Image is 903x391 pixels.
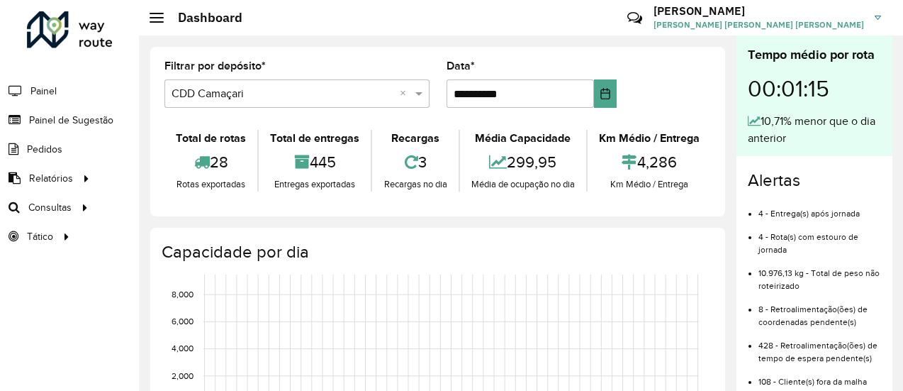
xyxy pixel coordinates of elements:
div: Km Médio / Entrega [591,177,707,192]
span: Clear all [400,85,412,102]
button: Choose Date [594,79,617,108]
text: 8,000 [172,290,193,299]
span: Painel de Sugestão [29,113,113,128]
li: 10.976,13 kg - Total de peso não roteirizado [758,256,881,292]
text: 4,000 [172,344,193,353]
span: Tático [27,229,53,244]
div: Total de rotas [168,130,254,147]
text: 2,000 [172,371,193,380]
label: Data [447,57,475,75]
div: 299,95 [464,147,583,177]
div: 28 [168,147,254,177]
li: 428 - Retroalimentação(ões) de tempo de espera pendente(s) [758,329,881,365]
div: 3 [376,147,454,177]
div: 4,286 [591,147,707,177]
li: 4 - Rota(s) com estouro de jornada [758,220,881,256]
div: Média de ocupação no dia [464,177,583,192]
div: 445 [262,147,367,177]
div: Tempo médio por rota [748,45,881,65]
label: Filtrar por depósito [164,57,266,75]
h4: Capacidade por dia [162,242,711,263]
div: Total de entregas [262,130,367,147]
h4: Alertas [748,170,881,191]
h2: Dashboard [164,10,242,26]
h3: [PERSON_NAME] [654,4,864,18]
span: Relatórios [29,171,73,186]
a: Contato Rápido [619,3,650,33]
li: 4 - Entrega(s) após jornada [758,197,881,220]
div: Entregas exportadas [262,177,367,192]
div: Km Médio / Entrega [591,130,707,147]
div: Recargas [376,130,454,147]
div: 10,71% menor que o dia anterior [748,113,881,147]
span: Consultas [28,200,72,215]
li: 8 - Retroalimentação(ões) de coordenadas pendente(s) [758,292,881,329]
text: 6,000 [172,316,193,326]
span: Painel [30,84,57,99]
div: Recargas no dia [376,177,454,192]
span: Pedidos [27,142,62,157]
div: 00:01:15 [748,65,881,113]
div: Rotas exportadas [168,177,254,192]
span: [PERSON_NAME] [PERSON_NAME] [PERSON_NAME] [654,18,864,31]
div: Média Capacidade [464,130,583,147]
